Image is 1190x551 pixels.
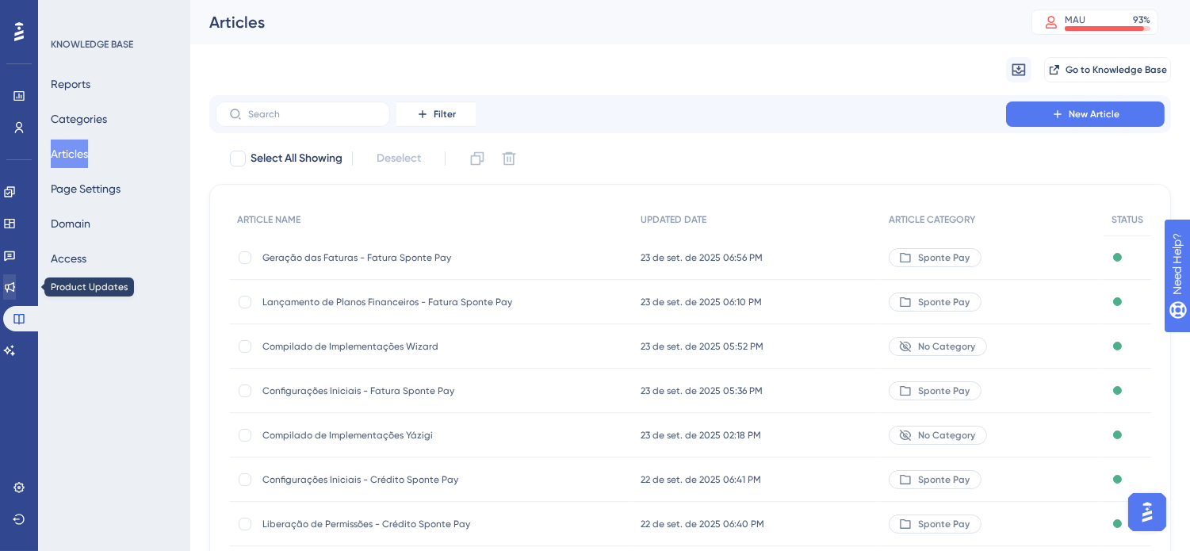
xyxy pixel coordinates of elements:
span: Compilado de Implementações Wizard [262,340,516,353]
div: Articles [209,11,992,33]
div: KNOWLEDGE BASE [51,38,133,51]
span: Sponte Pay [918,518,970,530]
button: Filter [396,101,476,127]
span: New Article [1069,108,1119,121]
span: Configurações Iniciais - Fatura Sponte Pay [262,385,516,397]
span: Sponte Pay [918,296,970,308]
span: ARTICLE NAME [237,213,300,226]
span: Compilado de Implementações Yázigi [262,429,516,442]
button: Articles [51,140,88,168]
span: 22 de set. de 2025 06:40 PM [641,518,764,530]
div: MAU [1065,13,1085,26]
span: Select All Showing [251,149,342,168]
button: Reports [51,70,90,98]
span: Sponte Pay [918,385,970,397]
span: No Category [918,429,975,442]
span: 23 de set. de 2025 02:18 PM [641,429,761,442]
span: 22 de set. de 2025 06:41 PM [641,473,761,486]
button: Go to Knowledge Base [1044,57,1171,82]
span: Liberação de Permissões - Crédito Sponte Pay [262,518,516,530]
span: ARTICLE CATEGORY [889,213,975,226]
span: Deselect [377,149,421,168]
span: 23 de set. de 2025 05:52 PM [641,340,763,353]
button: Deselect [362,144,435,173]
span: Configurações Iniciais - Crédito Sponte Pay [262,473,516,486]
span: Sponte Pay [918,473,970,486]
span: Need Help? [37,4,99,23]
span: No Category [918,340,975,353]
span: Lançamento de Planos Financeiros - Fatura Sponte Pay [262,296,516,308]
span: Go to Knowledge Base [1066,63,1167,76]
iframe: UserGuiding AI Assistant Launcher [1123,488,1171,536]
span: 23 de set. de 2025 05:36 PM [641,385,763,397]
input: Search [248,109,377,120]
span: 23 de set. de 2025 06:10 PM [641,296,762,308]
button: New Article [1006,101,1165,127]
span: Geração das Faturas - Fatura Sponte Pay [262,251,516,264]
div: 93 % [1133,13,1150,26]
button: Categories [51,105,107,133]
button: Page Settings [51,174,121,203]
button: Domain [51,209,90,238]
span: 23 de set. de 2025 06:56 PM [641,251,763,264]
button: Access [51,244,86,273]
span: Filter [434,108,456,121]
span: UPDATED DATE [641,213,706,226]
span: STATUS [1112,213,1143,226]
span: Sponte Pay [918,251,970,264]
